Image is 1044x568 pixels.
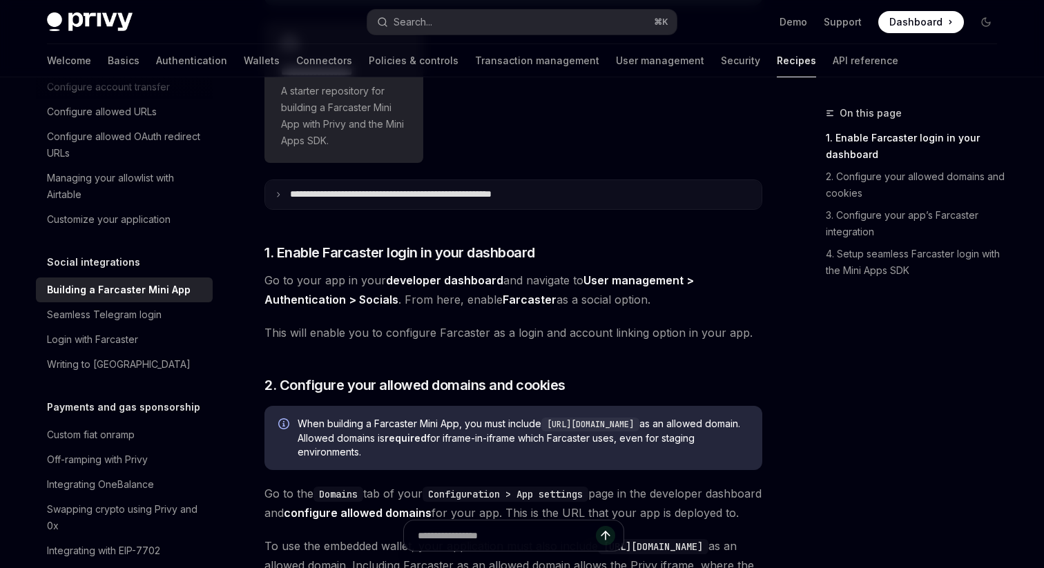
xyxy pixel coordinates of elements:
span: On this page [840,105,902,121]
div: Configure allowed URLs [47,104,157,120]
code: [URL][DOMAIN_NAME] [541,418,639,431]
a: developer dashboard [386,273,503,288]
svg: Info [278,418,292,432]
div: Writing to [GEOGRAPHIC_DATA] [47,356,191,373]
div: Building a Farcaster Mini App [47,282,191,298]
a: Connectors [296,44,352,77]
a: Off-ramping with Privy [36,447,213,472]
a: Integrating with EIP-7702 [36,538,213,563]
a: **** **** **** **A starter repository for building a Farcaster Mini App with Privy and the Mini A... [264,22,423,163]
div: Configure allowed OAuth redirect URLs [47,128,204,161]
a: Transaction management [475,44,599,77]
button: Open search [367,10,677,35]
div: Managing your allowlist with Airtable [47,170,204,203]
a: Authentication [156,44,227,77]
code: Domains [313,487,363,502]
span: 1. Enable Farcaster login in your dashboard [264,243,535,262]
a: 2. Configure your allowed domains and cookies [826,166,1008,204]
a: Customize your application [36,207,213,232]
a: configure allowed domains [284,506,432,520]
div: Swapping crypto using Privy and 0x [47,501,204,534]
a: Swapping crypto using Privy and 0x [36,497,213,538]
a: Policies & controls [369,44,458,77]
a: Writing to [GEOGRAPHIC_DATA] [36,352,213,377]
strong: User management > Authentication > Socials [264,273,694,306]
a: 4. Setup seamless Farcaster login with the Mini Apps SDK [826,243,1008,282]
a: Support [824,15,862,29]
span: A starter repository for building a Farcaster Mini App with Privy and the Mini Apps SDK. [281,83,407,149]
a: Recipes [777,44,816,77]
strong: required [385,432,427,444]
div: Customize your application [47,211,171,228]
button: Toggle dark mode [975,11,997,33]
a: Basics [108,44,139,77]
a: Wallets [244,44,280,77]
h5: Payments and gas sponsorship [47,399,200,415]
a: Custom fiat onramp [36,422,213,447]
a: Security [721,44,760,77]
span: ⌘ K [654,17,668,28]
div: Search... [394,14,432,30]
h5: Social integrations [47,254,140,271]
img: dark logo [47,12,133,32]
span: When building a Farcaster Mini App, you must include as an allowed domain. Allowed domains is for... [298,417,748,459]
div: Seamless Telegram login [47,306,162,323]
span: This will enable you to configure Farcaster as a login and account linking option in your app. [264,323,762,342]
a: Integrating OneBalance [36,472,213,497]
span: 2. Configure your allowed domains and cookies [264,375,565,395]
a: Dashboard [878,11,964,33]
div: Off-ramping with Privy [47,451,148,468]
a: Login with Farcaster [36,327,213,352]
a: Configure allowed OAuth redirect URLs [36,124,213,166]
a: Seamless Telegram login [36,302,213,327]
a: Demo [780,15,807,29]
span: Go to your app in your and navigate to . From here, enable as a social option. [264,271,762,309]
a: Building a Farcaster Mini App [36,277,213,302]
div: Login with Farcaster [47,331,138,348]
a: User management [616,44,704,77]
a: Configure allowed URLs [36,99,213,124]
code: Configuration > App settings [423,487,588,502]
span: Go to the tab of your page in the developer dashboard and for your app. This is the URL that your... [264,484,762,522]
div: Integrating OneBalance [47,476,154,493]
span: Dashboard [889,15,942,29]
a: API reference [833,44,898,77]
a: Managing your allowlist with Airtable [36,166,213,207]
a: Welcome [47,44,91,77]
a: 3. Configure your app’s Farcaster integration [826,204,1008,243]
a: 1. Enable Farcaster login in your dashboard [826,127,1008,166]
div: Custom fiat onramp [47,427,135,443]
input: Ask a question... [418,520,596,551]
strong: Farcaster [503,293,557,306]
button: Send message [596,526,615,545]
div: Integrating with EIP-7702 [47,542,160,559]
